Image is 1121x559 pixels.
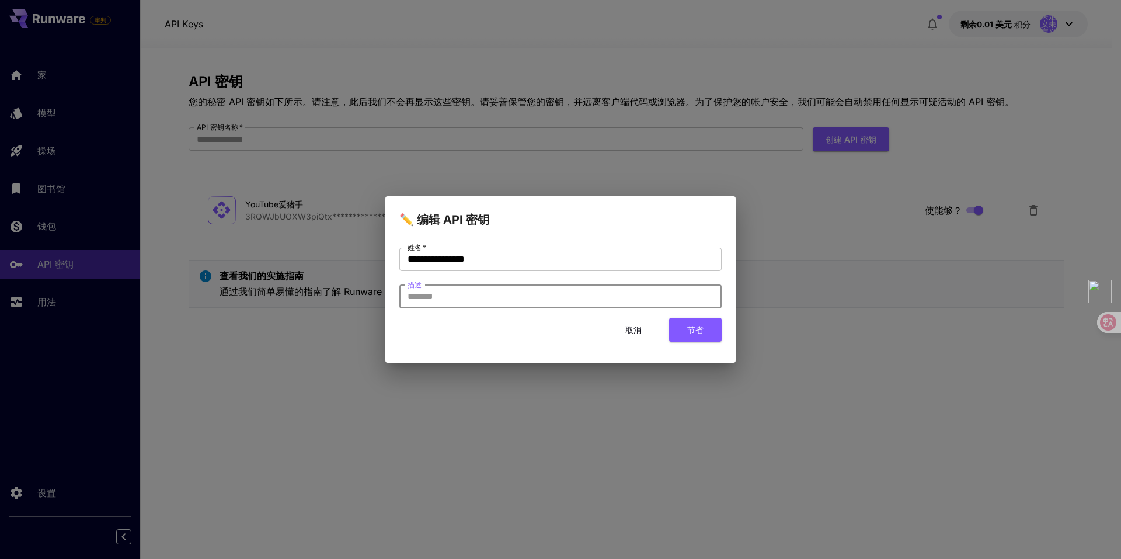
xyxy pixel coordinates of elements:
font: 姓名 [408,243,422,252]
font: 描述 [408,280,422,289]
button: 节省 [669,318,722,342]
font: 取消 [625,325,642,335]
font: 节省 [687,325,704,335]
button: 取消 [607,318,660,342]
font: ✏️ 编辑 API 密钥 [399,213,489,227]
